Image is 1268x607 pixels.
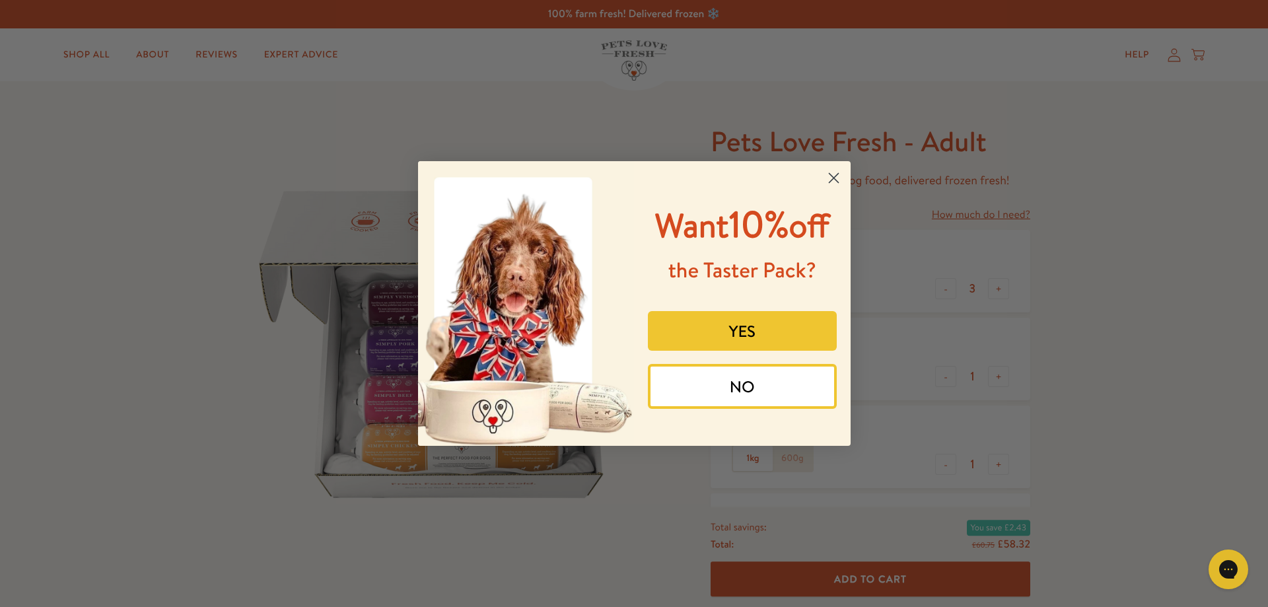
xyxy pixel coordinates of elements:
[655,203,729,248] span: Want
[418,161,635,446] img: 8afefe80-1ef6-417a-b86b-9520c2248d41.jpeg
[648,364,837,409] button: NO
[789,203,829,248] span: off
[822,166,845,190] button: Close dialog
[668,256,816,285] span: the Taster Pack?
[1202,545,1255,594] iframe: Gorgias live chat messenger
[648,311,837,351] button: YES
[655,198,830,249] span: 10%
